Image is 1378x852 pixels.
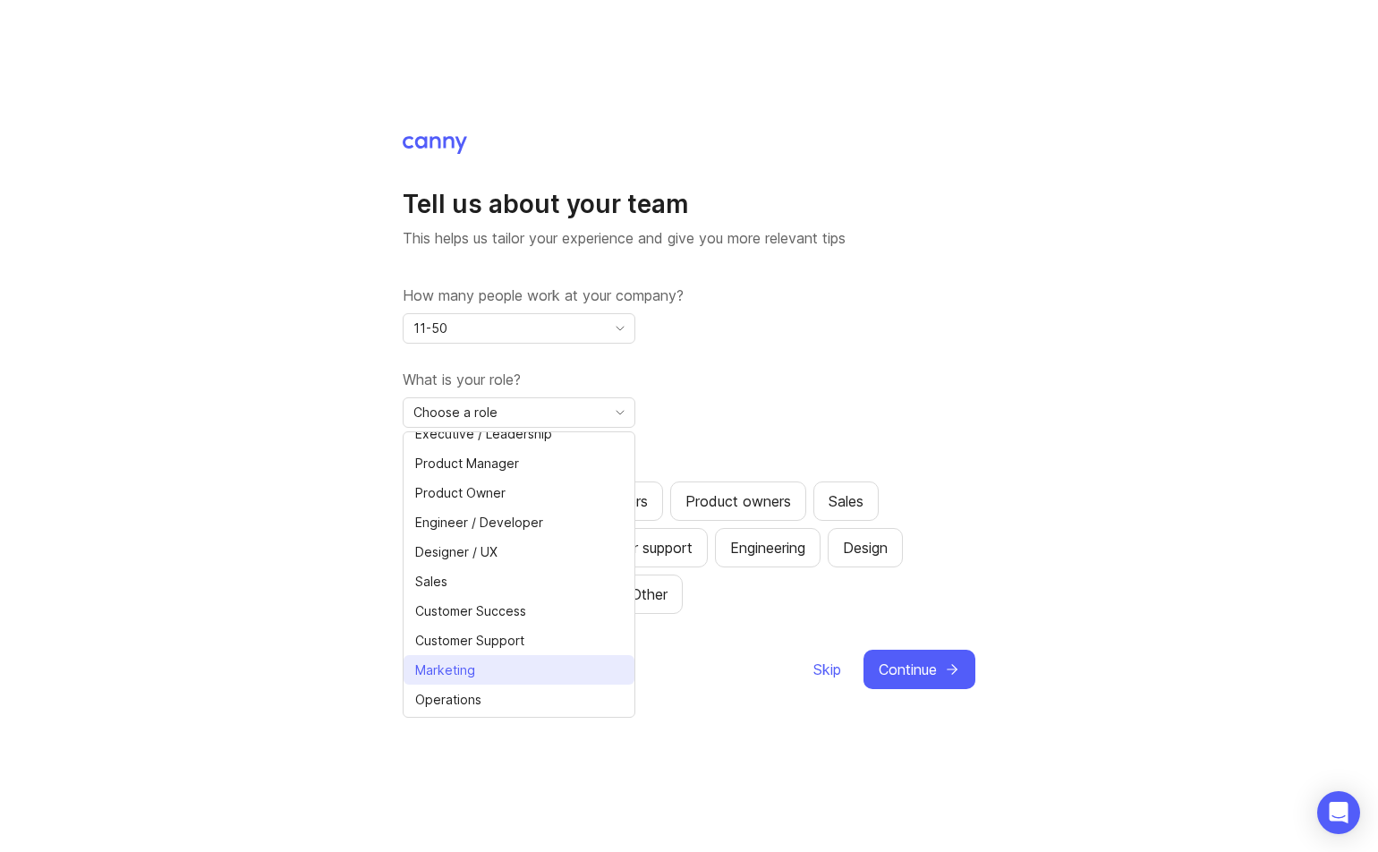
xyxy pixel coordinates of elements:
button: Design [828,528,903,567]
span: Operations [415,690,481,710]
button: Engineering [715,528,821,567]
span: Skip [813,659,841,680]
span: Product Owner [415,483,506,503]
div: Product owners [685,490,791,512]
div: toggle menu [403,313,635,344]
label: Which teams will be using Canny? [403,453,975,474]
span: Executive / Leadership [415,424,552,444]
span: Engineer / Developer [415,513,543,532]
span: Product Manager [415,454,519,473]
button: Product owners [670,481,806,521]
span: Choose a role [413,403,498,422]
div: Open Intercom Messenger [1317,791,1360,834]
svg: toggle icon [606,405,634,420]
span: Marketing [415,660,475,680]
div: Other [631,584,668,605]
span: 11-50 [413,319,447,338]
button: Continue [863,650,975,689]
img: Canny Home [403,136,467,154]
div: Engineering [730,537,805,558]
span: Continue [879,659,937,680]
button: Sales [813,481,879,521]
span: Customer Success [415,601,526,621]
button: Skip [812,650,842,689]
div: toggle menu [403,397,635,428]
label: How many people work at your company? [403,285,975,306]
span: Sales [415,572,447,592]
span: Designer / UX [415,542,498,562]
div: Sales [829,490,863,512]
svg: toggle icon [606,321,634,336]
div: Design [843,537,888,558]
button: Other [616,575,683,614]
h1: Tell us about your team [403,188,975,220]
span: Customer Support [415,631,524,651]
label: What is your role? [403,369,975,390]
p: This helps us tailor your experience and give you more relevant tips [403,227,975,249]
